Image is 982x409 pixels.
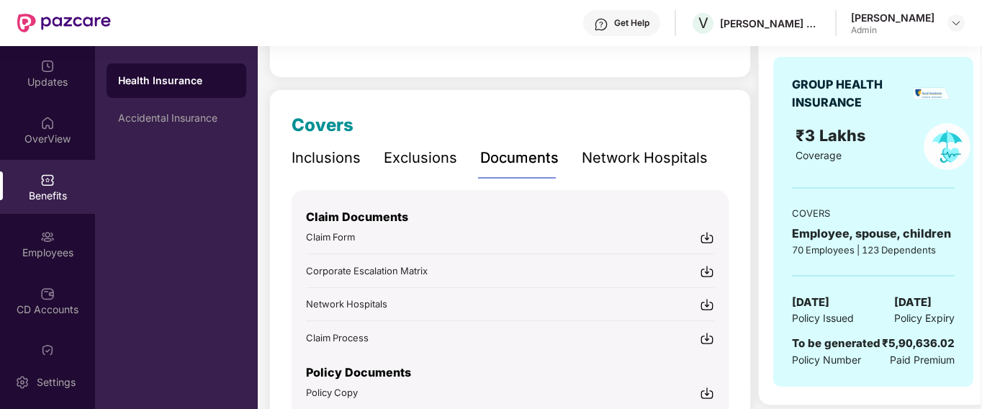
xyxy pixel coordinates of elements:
span: Claim Process [306,332,369,343]
span: V [698,14,708,32]
div: Network Hospitals [582,147,708,169]
div: Settings [32,375,80,390]
img: svg+xml;base64,PHN2ZyBpZD0iVXBkYXRlZCIgeG1sbnM9Imh0dHA6Ly93d3cudzMub3JnLzIwMDAvc3ZnIiB3aWR0aD0iMj... [40,59,55,73]
span: [DATE] [894,294,932,311]
img: svg+xml;base64,PHN2ZyBpZD0iU2V0dGluZy0yMHgyMCIgeG1sbnM9Imh0dHA6Ly93d3cudzMub3JnLzIwMDAvc3ZnIiB3aW... [15,375,30,390]
img: insurerLogo [914,87,950,100]
div: Admin [851,24,934,36]
img: svg+xml;base64,PHN2ZyBpZD0iRW1wbG95ZWVzIiB4bWxucz0iaHR0cDovL3d3dy53My5vcmcvMjAwMC9zdmciIHdpZHRoPS... [40,230,55,244]
div: Exclusions [384,147,457,169]
div: Accidental Insurance [118,112,235,124]
div: Inclusions [292,147,361,169]
span: Covers [292,114,353,135]
p: Claim Documents [306,208,714,226]
div: Documents [480,147,559,169]
span: Policy Number [792,354,861,366]
img: svg+xml;base64,PHN2ZyBpZD0iRG93bmxvYWQtMjR4MjQiIHhtbG5zPSJodHRwOi8vd3d3LnczLm9yZy8yMDAwL3N2ZyIgd2... [700,331,714,346]
div: GROUP HEALTH INSURANCE [792,76,909,112]
img: svg+xml;base64,PHN2ZyBpZD0iSG9tZSIgeG1sbnM9Imh0dHA6Ly93d3cudzMub3JnLzIwMDAvc3ZnIiB3aWR0aD0iMjAiIG... [40,116,55,130]
div: COVERS [792,206,955,220]
img: svg+xml;base64,PHN2ZyBpZD0iRG93bmxvYWQtMjR4MjQiIHhtbG5zPSJodHRwOi8vd3d3LnczLm9yZy8yMDAwL3N2ZyIgd2... [700,386,714,400]
img: svg+xml;base64,PHN2ZyBpZD0iQmVuZWZpdHMiIHhtbG5zPSJodHRwOi8vd3d3LnczLm9yZy8yMDAwL3N2ZyIgd2lkdGg9Ij... [40,173,55,187]
img: svg+xml;base64,PHN2ZyBpZD0iQ0RfQWNjb3VudHMiIGRhdGEtbmFtZT0iQ0QgQWNjb3VudHMiIHhtbG5zPSJodHRwOi8vd3... [40,287,55,301]
img: policyIcon [924,123,970,170]
span: Policy Issued [792,310,854,326]
img: svg+xml;base64,PHN2ZyBpZD0iSGVscC0zMngzMiIgeG1sbnM9Imh0dHA6Ly93d3cudzMub3JnLzIwMDAvc3ZnIiB3aWR0aD... [594,17,608,32]
div: Health Insurance [118,73,235,88]
img: svg+xml;base64,PHN2ZyBpZD0iRG93bmxvYWQtMjR4MjQiIHhtbG5zPSJodHRwOi8vd3d3LnczLm9yZy8yMDAwL3N2ZyIgd2... [700,297,714,312]
span: To be generated [792,336,880,350]
span: Policy Copy [306,387,358,398]
div: ₹5,90,636.02 [882,335,955,352]
span: [DATE] [792,294,829,311]
div: [PERSON_NAME] ESTATES DEVELOPERS PRIVATE LIMITED [720,17,821,30]
div: 70 Employees | 123 Dependents [792,243,955,257]
span: Policy Expiry [894,310,955,326]
span: ₹3 Lakhs [796,126,870,145]
div: [PERSON_NAME] [851,11,934,24]
img: svg+xml;base64,PHN2ZyBpZD0iRG93bmxvYWQtMjR4MjQiIHhtbG5zPSJodHRwOi8vd3d3LnczLm9yZy8yMDAwL3N2ZyIgd2... [700,264,714,279]
span: Coverage [796,149,842,161]
div: Employee, spouse, children [792,225,955,243]
img: svg+xml;base64,PHN2ZyBpZD0iRG93bmxvYWQtMjR4MjQiIHhtbG5zPSJodHRwOi8vd3d3LnczLm9yZy8yMDAwL3N2ZyIgd2... [700,230,714,245]
img: svg+xml;base64,PHN2ZyBpZD0iRHJvcGRvd24tMzJ4MzIiIHhtbG5zPSJodHRwOi8vd3d3LnczLm9yZy8yMDAwL3N2ZyIgd2... [950,17,962,29]
span: Network Hospitals [306,298,387,310]
span: Corporate Escalation Matrix [306,265,428,277]
img: svg+xml;base64,PHN2ZyBpZD0iQ2xhaW0iIHhtbG5zPSJodHRwOi8vd3d3LnczLm9yZy8yMDAwL3N2ZyIgd2lkdGg9IjIwIi... [40,343,55,358]
p: Policy Documents [306,364,714,382]
div: Get Help [614,17,649,29]
span: Claim Form [306,231,355,243]
span: Paid Premium [890,352,955,368]
img: New Pazcare Logo [17,14,111,32]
